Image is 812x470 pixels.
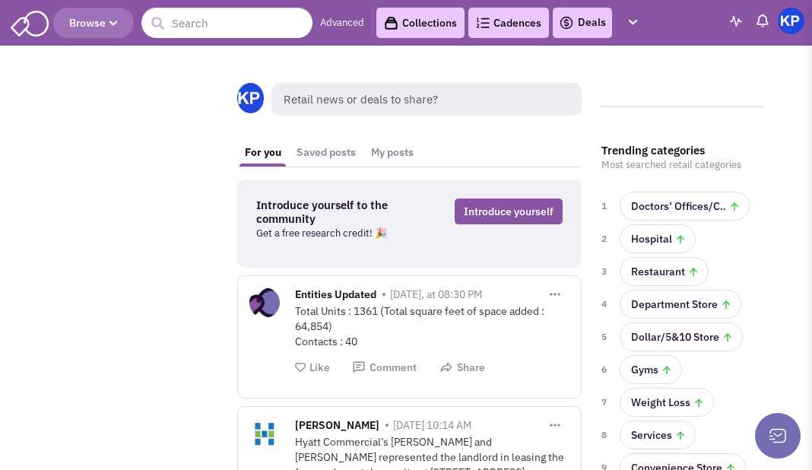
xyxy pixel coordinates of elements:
img: icon-deals.svg [559,14,574,32]
h3: Trending categories [601,144,764,157]
a: For you [237,138,289,167]
span: 4 [601,297,611,312]
a: Deals [559,14,606,32]
img: KeyPoint Partners [778,8,804,34]
span: [PERSON_NAME] [295,418,379,436]
a: Dollar/5&10 Store [620,322,743,351]
span: 3 [601,264,611,279]
span: Like [309,360,330,374]
a: Gyms [620,355,682,384]
a: Collections [376,8,465,38]
a: Advanced [320,16,364,30]
a: Introduce yourself [455,198,563,224]
button: Share [439,360,485,375]
img: icon-collection-lavender-black.svg [384,16,398,30]
a: Cadences [468,8,549,38]
img: SmartAdmin [11,8,49,37]
span: [DATE], at 08:30 PM [390,287,482,301]
a: Services [620,421,696,449]
p: Most searched retail categories [601,157,764,173]
button: Like [295,360,330,375]
a: Restaurant [620,257,709,286]
a: Doctors’ Offices/C.. [620,192,750,221]
span: Entities Updated [295,287,376,305]
a: Weight Loss [620,388,714,417]
input: Search [141,8,312,38]
img: Cadences_logo.png [476,17,490,28]
span: 7 [601,395,611,410]
span: [DATE] 10:14 AM [393,418,471,432]
div: Total Units : 1361 (Total square feet of space added : 64,854) Contacts : 40 [295,303,569,349]
span: 6 [601,362,611,377]
a: My posts [363,138,421,167]
h3: Introduce yourself to the community [256,198,427,226]
a: Hospital [620,224,696,253]
span: Browse [69,16,118,30]
a: Saved posts [289,138,363,167]
span: 1 [601,198,611,214]
span: 2 [601,231,611,246]
button: Browse [53,8,134,38]
a: Department Store [620,290,741,319]
span: 8 [601,427,611,443]
span: 5 [601,329,611,345]
span: Retail news or deals to share? [271,83,581,116]
p: Get a free research credit! 🎉 [256,226,427,241]
button: Comment [352,360,417,375]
